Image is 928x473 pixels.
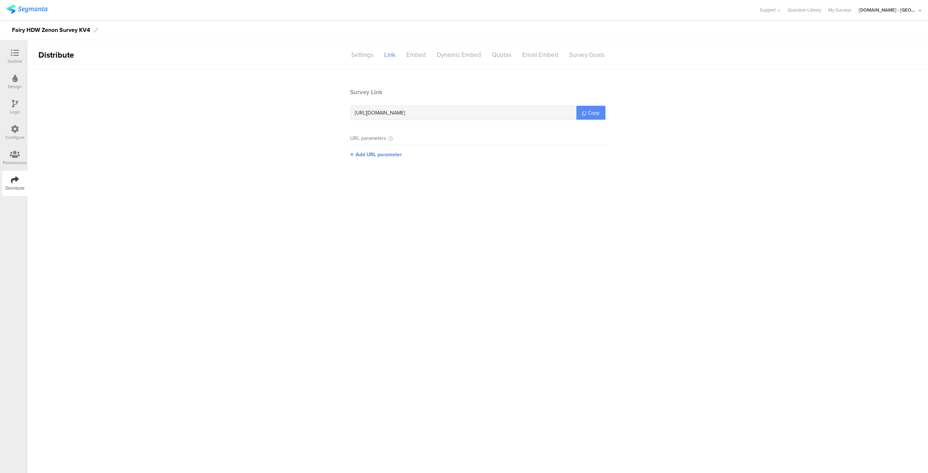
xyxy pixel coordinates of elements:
[588,109,600,117] span: Copy
[12,24,90,36] div: Fairy HDW Zenon Survey KV4
[401,49,431,61] div: Embed
[350,134,386,142] div: URL parameters
[355,109,405,117] span: [URL][DOMAIN_NAME]
[379,49,401,61] div: Link
[8,83,22,90] div: Design
[859,7,917,13] div: [DOMAIN_NAME] - [GEOGRAPHIC_DATA]
[517,49,564,61] div: Email Embed
[350,151,402,158] button: Add URL parameter
[5,185,25,191] div: Distribute
[28,49,111,61] div: Distribute
[564,49,610,61] div: Survey Goals
[3,159,27,166] div: Permissions
[346,49,379,61] div: Settings
[5,134,25,141] div: Configure
[8,58,22,65] div: Outline
[10,109,20,115] div: Logic
[350,88,606,97] header: Survey Link
[486,49,517,61] div: Quotas
[760,7,776,13] span: Support
[7,5,47,14] img: segmanta logo
[431,49,486,61] div: Dynamic Embed
[356,151,402,158] span: Add URL parameter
